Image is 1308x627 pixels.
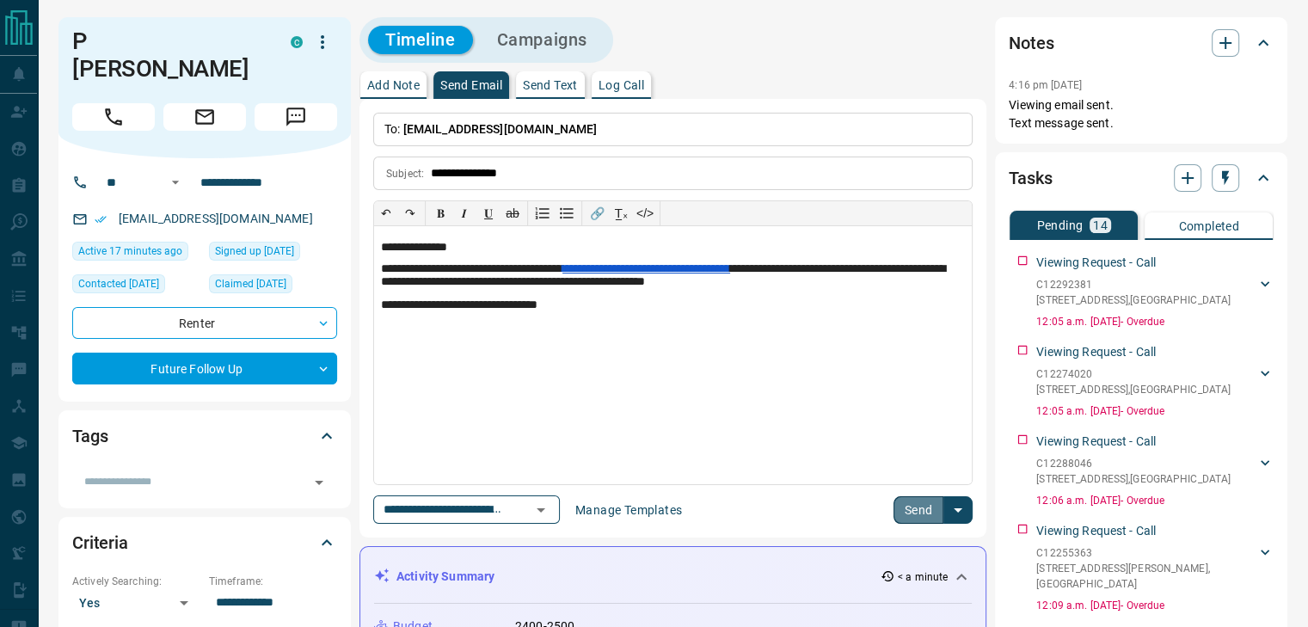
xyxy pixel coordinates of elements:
p: Log Call [599,79,644,91]
p: 12:05 a.m. [DATE] - Overdue [1036,314,1274,329]
button: Bullet list [555,201,579,225]
p: Pending [1036,219,1083,231]
p: Subject: [386,166,424,181]
div: Sat Mar 15 2025 [209,242,337,266]
button: ab [500,201,525,225]
p: 12:05 a.m. [DATE] - Overdue [1036,403,1274,419]
p: To: [373,113,973,146]
p: C12288046 [1036,456,1231,471]
div: Wed Aug 13 2025 [72,242,200,266]
span: Claimed [DATE] [215,275,286,292]
span: Call [72,103,155,131]
div: Future Follow Up [72,353,337,384]
span: 𝐔 [484,206,493,220]
button: 𝐔 [476,201,500,225]
div: Activity Summary< a minute [374,561,972,593]
p: Completed [1178,220,1239,232]
h2: Tags [72,422,107,450]
button: ↷ [398,201,422,225]
p: Actively Searching: [72,574,200,589]
span: [EMAIL_ADDRESS][DOMAIN_NAME] [403,122,598,136]
span: Message [255,103,337,131]
p: 14 [1093,219,1108,231]
button: Campaigns [480,26,605,54]
p: Viewing Request - Call [1036,343,1156,361]
p: C12292381 [1036,277,1231,292]
div: Notes [1009,22,1274,64]
button: Send [893,496,944,524]
p: C12255363 [1036,545,1256,561]
button: Open [307,470,331,495]
div: Criteria [72,522,337,563]
p: Add Note [367,79,420,91]
p: [STREET_ADDRESS] , [GEOGRAPHIC_DATA] [1036,471,1231,487]
p: [STREET_ADDRESS][PERSON_NAME] , [GEOGRAPHIC_DATA] [1036,561,1256,592]
p: Viewing email sent. Text message sent. [1009,96,1274,132]
div: Sun Jul 20 2025 [72,274,200,298]
div: Mon Apr 07 2025 [209,274,337,298]
h2: Tasks [1009,164,1052,192]
button: </> [633,201,657,225]
a: [EMAIL_ADDRESS][DOMAIN_NAME] [119,212,313,225]
button: Manage Templates [565,496,692,524]
div: Renter [72,307,337,339]
p: Send Text [523,79,578,91]
div: C12255363[STREET_ADDRESS][PERSON_NAME],[GEOGRAPHIC_DATA] [1036,542,1274,595]
p: < a minute [898,569,948,585]
s: ab [506,206,519,220]
p: Send Email [440,79,502,91]
div: Tags [72,415,337,457]
span: Contacted [DATE] [78,275,159,292]
p: Viewing Request - Call [1036,433,1156,451]
h2: Criteria [72,529,128,556]
button: T̲ₓ [609,201,633,225]
p: [STREET_ADDRESS] , [GEOGRAPHIC_DATA] [1036,292,1231,308]
button: 𝑰 [452,201,476,225]
button: Open [165,172,186,193]
div: C12288046[STREET_ADDRESS],[GEOGRAPHIC_DATA] [1036,452,1274,490]
span: Signed up [DATE] [215,243,294,260]
h1: P [PERSON_NAME] [72,28,265,83]
p: 12:09 a.m. [DATE] - Overdue [1036,598,1274,613]
button: Numbered list [531,201,555,225]
button: 🔗 [585,201,609,225]
p: 12:06 a.m. [DATE] - Overdue [1036,493,1274,508]
p: Viewing Request - Call [1036,254,1156,272]
div: Yes [72,589,200,617]
div: condos.ca [291,36,303,48]
p: C12274020 [1036,366,1231,382]
p: [STREET_ADDRESS] , [GEOGRAPHIC_DATA] [1036,382,1231,397]
p: Viewing Request - Call [1036,522,1156,540]
span: Active 17 minutes ago [78,243,182,260]
p: Activity Summary [396,568,494,586]
div: split button [893,496,973,524]
button: ↶ [374,201,398,225]
div: C12274020[STREET_ADDRESS],[GEOGRAPHIC_DATA] [1036,363,1274,401]
div: Tasks [1009,157,1274,199]
button: Open [529,498,553,522]
span: Email [163,103,246,131]
svg: Email Verified [95,213,107,225]
button: 𝐁 [428,201,452,225]
p: 4:16 pm [DATE] [1009,79,1082,91]
h2: Notes [1009,29,1053,57]
div: C12292381[STREET_ADDRESS],[GEOGRAPHIC_DATA] [1036,274,1274,311]
p: Timeframe: [209,574,337,589]
button: Timeline [368,26,473,54]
